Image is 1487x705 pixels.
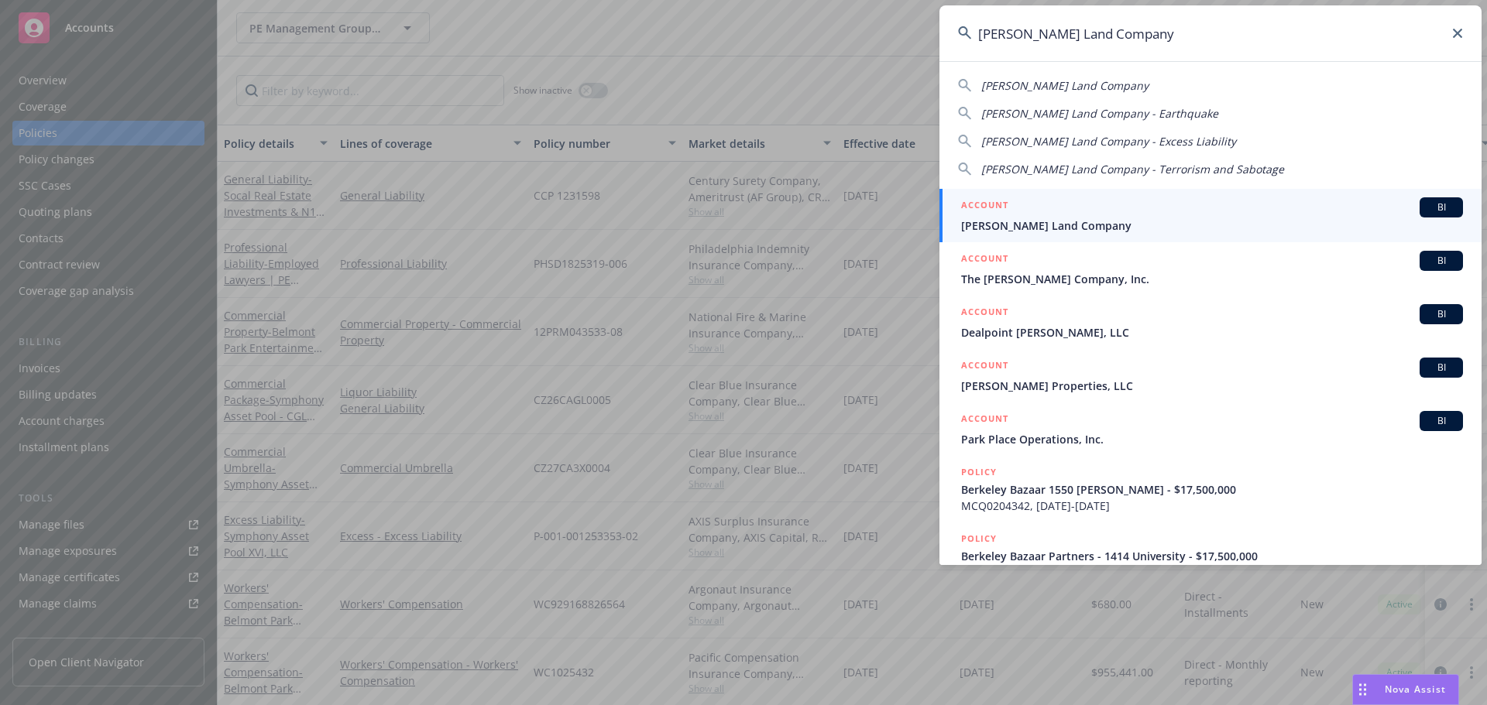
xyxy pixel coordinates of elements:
span: MCQ0204342, [DATE]-[DATE] [961,498,1463,514]
span: BI [1426,361,1457,375]
button: Nova Assist [1352,674,1459,705]
span: BI [1426,254,1457,268]
span: MCQ0204341, [DATE]-[DATE] [961,564,1463,580]
span: [PERSON_NAME] Land Company - Terrorism and Sabotage [981,162,1284,176]
a: POLICYBerkeley Bazaar 1550 [PERSON_NAME] - $17,500,000MCQ0204342, [DATE]-[DATE] [939,456,1482,522]
h5: ACCOUNT [961,358,1008,376]
span: BI [1426,414,1457,428]
span: [PERSON_NAME] Land Company - Earthquake [981,106,1218,121]
span: Nova Assist [1385,683,1446,696]
span: The [PERSON_NAME] Company, Inc. [961,271,1463,287]
h5: ACCOUNT [961,251,1008,269]
h5: ACCOUNT [961,411,1008,430]
a: ACCOUNTBIPark Place Operations, Inc. [939,402,1482,456]
a: POLICYBerkeley Bazaar Partners - 1414 University - $17,500,000MCQ0204341, [DATE]-[DATE] [939,522,1482,589]
h5: POLICY [961,464,997,480]
input: Search... [939,5,1482,61]
a: ACCOUNTBI[PERSON_NAME] Properties, LLC [939,349,1482,402]
span: Dealpoint [PERSON_NAME], LLC [961,324,1463,341]
h5: POLICY [961,531,997,546]
span: [PERSON_NAME] Properties, LLC [961,378,1463,394]
span: BI [1426,200,1457,214]
span: [PERSON_NAME] Land Company [961,217,1463,234]
span: Berkeley Bazaar Partners - 1414 University - $17,500,000 [961,548,1463,564]
a: ACCOUNTBIDealpoint [PERSON_NAME], LLC [939,296,1482,349]
span: Berkeley Bazaar 1550 [PERSON_NAME] - $17,500,000 [961,481,1463,498]
span: [PERSON_NAME] Land Company - Excess Liability [981,134,1236,149]
span: Park Place Operations, Inc. [961,431,1463,447]
a: ACCOUNTBI[PERSON_NAME] Land Company [939,189,1482,242]
h5: ACCOUNT [961,304,1008,323]
div: Drag to move [1353,675,1372,704]
span: BI [1426,307,1457,321]
a: ACCOUNTBIThe [PERSON_NAME] Company, Inc. [939,242,1482,296]
h5: ACCOUNT [961,197,1008,216]
span: [PERSON_NAME] Land Company [981,78,1149,93]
